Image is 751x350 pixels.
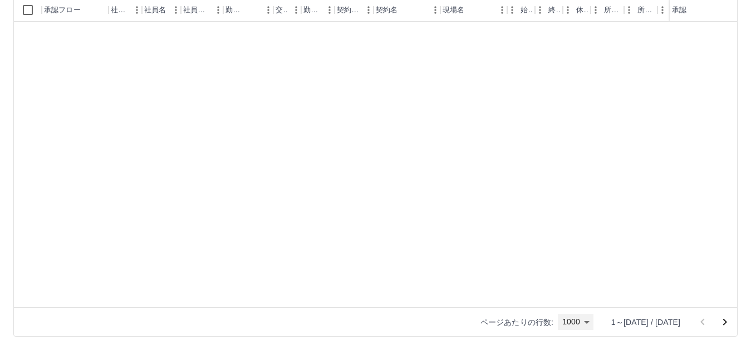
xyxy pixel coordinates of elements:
[321,2,338,18] button: メニュー
[611,317,680,328] p: 1～[DATE] / [DATE]
[168,2,184,18] button: メニュー
[260,2,277,18] button: メニュー
[558,314,593,330] div: 1000
[129,2,145,18] button: メニュー
[714,311,736,333] button: 次のページへ
[360,2,377,18] button: メニュー
[288,2,305,18] button: メニュー
[210,2,227,18] button: メニュー
[427,2,444,18] button: メニュー
[480,317,553,328] p: ページあたりの行数:
[494,2,511,18] button: メニュー
[244,2,260,18] button: ソート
